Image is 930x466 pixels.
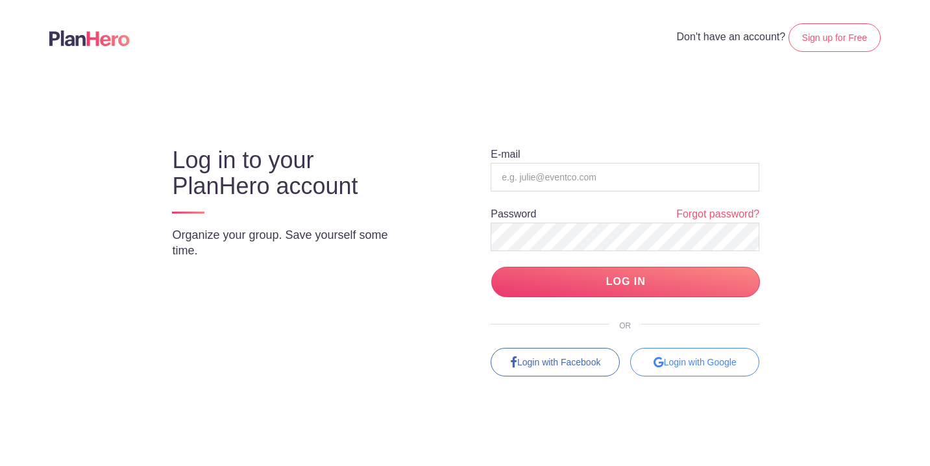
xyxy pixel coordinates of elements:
[49,31,130,46] img: Logo main planhero
[630,348,759,376] div: Login with Google
[491,348,620,376] a: Login with Facebook
[172,227,416,258] p: Organize your group. Save yourself some time.
[609,321,641,330] span: OR
[789,23,881,52] a: Sign up for Free
[491,267,760,297] input: LOG IN
[491,163,759,191] input: e.g. julie@eventco.com
[491,149,520,160] label: E-mail
[676,207,759,222] a: Forgot password?
[172,147,416,199] h3: Log in to your PlanHero account
[491,209,536,219] label: Password
[677,31,786,42] span: Don't have an account?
